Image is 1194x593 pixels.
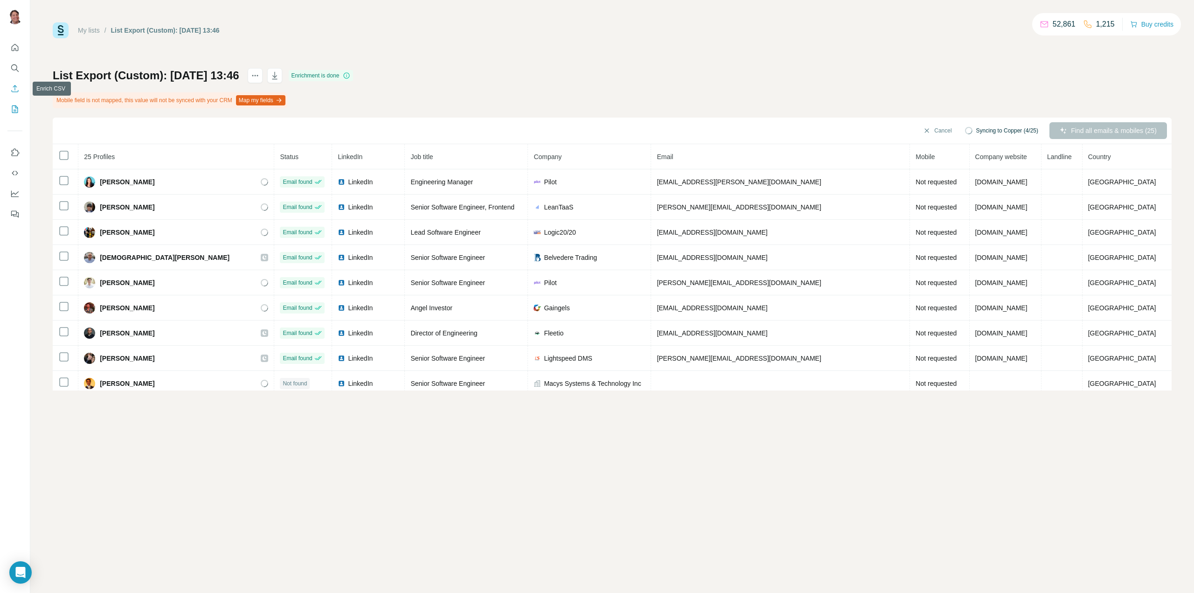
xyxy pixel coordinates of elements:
img: Avatar [84,302,95,314]
span: [PERSON_NAME] [100,379,154,388]
span: [DOMAIN_NAME] [975,178,1027,186]
span: Not requested [916,178,957,186]
img: company-logo [534,178,541,186]
span: [GEOGRAPHIC_DATA] [1088,178,1156,186]
span: LinkedIn [348,177,373,187]
span: [GEOGRAPHIC_DATA] [1088,355,1156,362]
span: Not requested [916,329,957,337]
span: Engineering Manager [410,178,473,186]
span: Pilot [544,278,556,287]
span: [DOMAIN_NAME] [975,355,1027,362]
span: Not requested [916,380,957,387]
a: My lists [78,27,100,34]
img: Avatar [84,353,95,364]
span: Pilot [544,177,556,187]
div: Enrichment is done [289,70,354,81]
div: Open Intercom Messenger [9,561,32,584]
p: 52,861 [1053,19,1076,30]
div: List Export (Custom): [DATE] 13:46 [111,26,220,35]
span: [EMAIL_ADDRESS][DOMAIN_NAME] [657,254,767,261]
span: LinkedIn [348,253,373,262]
span: Email found [283,354,312,363]
span: Director of Engineering [410,329,477,337]
span: Country [1088,153,1111,160]
span: Not requested [916,355,957,362]
span: Fleetio [544,328,563,338]
span: [PERSON_NAME] [100,228,154,237]
h1: List Export (Custom): [DATE] 13:46 [53,68,239,83]
span: Status [280,153,298,160]
img: Avatar [84,277,95,288]
img: LinkedIn logo [338,254,345,261]
span: Gaingels [544,303,569,313]
span: LinkedIn [348,228,373,237]
span: Email found [283,304,312,312]
img: Avatar [84,378,95,389]
span: Mobile [916,153,935,160]
img: LinkedIn logo [338,329,345,337]
span: Email found [283,178,312,186]
span: Senior Software Engineer [410,355,485,362]
button: Quick start [7,39,22,56]
img: company-logo [534,305,541,311]
img: LinkedIn logo [338,380,345,387]
span: LinkedIn [338,153,362,160]
span: [PERSON_NAME] [100,202,154,212]
img: Avatar [84,227,95,238]
button: Use Surfe API [7,165,22,181]
span: [PERSON_NAME] [100,177,154,187]
img: Avatar [84,176,95,188]
span: Email [657,153,673,160]
img: Avatar [84,328,95,339]
button: Buy credits [1130,18,1173,31]
span: LeanTaaS [544,202,573,212]
span: [EMAIL_ADDRESS][DOMAIN_NAME] [657,329,767,337]
span: [DOMAIN_NAME] [975,254,1027,261]
span: LinkedIn [348,202,373,212]
span: [EMAIL_ADDRESS][DOMAIN_NAME] [657,229,767,236]
span: Senior Software Engineer [410,380,485,387]
button: Map my fields [236,95,285,105]
span: [DOMAIN_NAME] [975,304,1027,312]
button: actions [248,68,263,83]
span: [PERSON_NAME][EMAIL_ADDRESS][DOMAIN_NAME] [657,203,821,211]
button: Use Surfe on LinkedIn [7,144,22,161]
span: 25 Profiles [84,153,115,160]
button: Dashboard [7,185,22,202]
div: Mobile field is not mapped, this value will not be synced with your CRM [53,92,287,108]
span: [DEMOGRAPHIC_DATA][PERSON_NAME] [100,253,229,262]
span: Email found [283,228,312,237]
span: Not requested [916,304,957,312]
span: [EMAIL_ADDRESS][DOMAIN_NAME] [657,304,767,312]
button: Feedback [7,206,22,223]
span: [EMAIL_ADDRESS][PERSON_NAME][DOMAIN_NAME] [657,178,821,186]
span: LinkedIn [348,328,373,338]
span: [GEOGRAPHIC_DATA] [1088,380,1156,387]
img: company-logo [534,254,541,261]
span: Belvedere Trading [544,253,597,262]
img: LinkedIn logo [338,279,345,286]
img: company-logo [534,355,541,362]
span: Macys Systems & Technology Inc [544,379,641,388]
span: [GEOGRAPHIC_DATA] [1088,203,1156,211]
img: company-logo [534,279,541,286]
li: / [104,26,106,35]
span: Senior Software Engineer [410,254,485,261]
span: Angel Investor [410,304,452,312]
span: Not requested [916,254,957,261]
button: Cancel [916,122,958,139]
button: Enrich CSV [7,80,22,97]
img: LinkedIn logo [338,178,345,186]
button: My lists [7,101,22,118]
span: Senior Software Engineer, Frontend [410,203,514,211]
span: [DOMAIN_NAME] [975,279,1027,286]
span: Landline [1047,153,1072,160]
img: LinkedIn logo [338,229,345,236]
img: Surfe Logo [53,22,69,38]
span: [GEOGRAPHIC_DATA] [1088,329,1156,337]
span: Email found [283,203,312,211]
span: Logic20/20 [544,228,576,237]
span: [DOMAIN_NAME] [975,329,1027,337]
img: LinkedIn logo [338,203,345,211]
span: LinkedIn [348,278,373,287]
